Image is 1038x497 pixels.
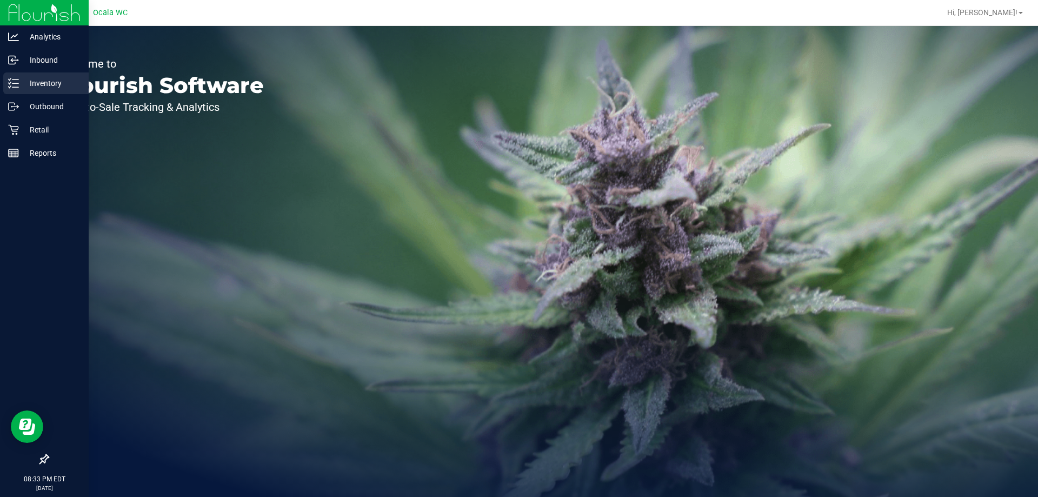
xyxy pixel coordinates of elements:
[8,101,19,112] inline-svg: Outbound
[19,30,84,43] p: Analytics
[8,78,19,89] inline-svg: Inventory
[8,55,19,65] inline-svg: Inbound
[11,410,43,443] iframe: Resource center
[58,102,264,112] p: Seed-to-Sale Tracking & Analytics
[58,75,264,96] p: Flourish Software
[19,100,84,113] p: Outbound
[947,8,1017,17] span: Hi, [PERSON_NAME]!
[19,54,84,67] p: Inbound
[93,8,128,17] span: Ocala WC
[19,123,84,136] p: Retail
[8,148,19,158] inline-svg: Reports
[5,484,84,492] p: [DATE]
[8,124,19,135] inline-svg: Retail
[19,147,84,160] p: Reports
[8,31,19,42] inline-svg: Analytics
[5,474,84,484] p: 08:33 PM EDT
[19,77,84,90] p: Inventory
[58,58,264,69] p: Welcome to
